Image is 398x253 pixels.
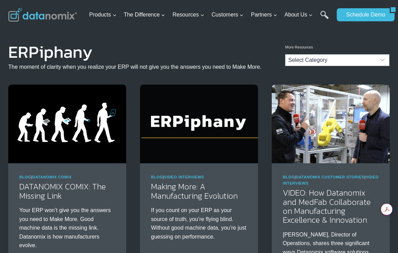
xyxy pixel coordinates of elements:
a: Datanomix Customer Stories [296,175,365,179]
span: | | [283,175,379,185]
span: Resources [172,10,204,19]
span: Partners [251,10,277,19]
p: The moment of clarity when you realize your ERP will not give you the answers you need to Make More. [8,63,261,71]
a: DATANOMIX COMIX: The Missing Link [19,180,106,201]
img: Datanomix [8,8,77,22]
span: Customers [212,10,244,19]
a: Blog [283,175,295,179]
a: Datanomix Comix [32,175,72,179]
a: VIDEO: How Datanomix and MedFab Collaborate on Manufacturing Excellence & Innovation [283,187,371,226]
a: Search [320,11,329,26]
a: Video Interviews [164,175,204,179]
img: Medfab Partners on G-Code Cloud Development [272,85,390,163]
span: | [19,175,72,179]
p: Your ERP won’t give you the answers you need to Make More. Good machine data is the missing link.... [19,206,115,250]
h1: ERPiphany [8,47,261,57]
span: The Difference [124,10,165,19]
span: | [151,175,204,179]
p: If you count on your ERP as your source of truth, you’re flying blind. Without good machine data,... [151,206,247,241]
a: Schedule Demo [337,8,390,21]
img: Good Machine Data is The Missing Link. Datanomix is How You Evolve. [8,85,126,163]
span: About Us [284,10,313,19]
span: Products [89,10,116,19]
nav: Primary Navigation [86,4,333,26]
img: ERPiphany - The moment you realize your ERP won’t give you the answers you need to make more. [140,85,258,163]
p: More Resources [285,44,389,51]
a: Making More: A Manufacturing Evolution [151,180,238,201]
a: Video Interviews [283,175,379,185]
a: Blog [151,175,163,179]
a: Blog [19,175,31,179]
